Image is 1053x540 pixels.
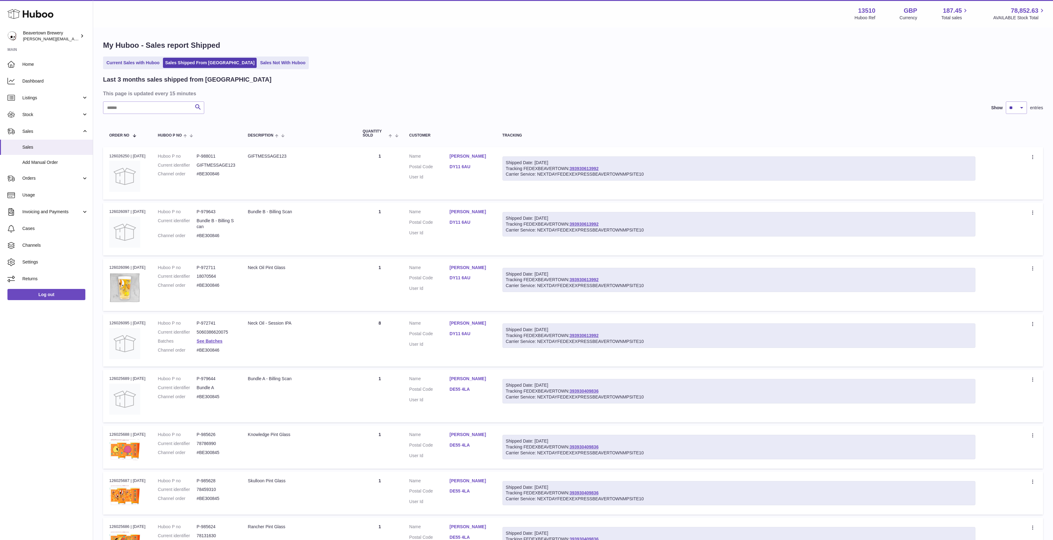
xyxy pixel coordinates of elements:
[109,217,140,248] img: no-photo.jpg
[502,323,976,348] div: Tracking FEDEXBEAVERTOWN:
[450,442,490,448] a: DE55 4LA
[197,265,236,271] dd: P-972711
[23,36,158,41] span: [PERSON_NAME][EMAIL_ADDRESS][PERSON_NAME][DOMAIN_NAME]
[248,478,350,484] div: Skulloon Pint Glass
[248,265,350,271] div: Neck Oil Pint Glass
[993,7,1046,21] a: 78,852.63 AVAILABLE Stock Total
[197,432,236,438] dd: P-985626
[506,327,972,333] div: Shipped Date: [DATE]
[1011,7,1038,15] span: 78,852.63
[109,384,140,415] img: no-photo.jpg
[197,533,236,539] dd: 78131630
[858,7,875,15] strong: 13510
[506,530,972,536] div: Shipped Date: [DATE]
[197,385,236,391] dd: Bundle A
[357,203,403,255] td: 1
[109,439,140,460] img: 1716222700.png
[409,133,490,137] div: Customer
[22,78,88,84] span: Dashboard
[158,524,197,530] dt: Huboo P no
[248,376,350,382] div: Bundle A - Billing Scan
[158,265,197,271] dt: Huboo P no
[158,273,197,279] dt: Current identifier
[197,320,236,326] dd: P-972741
[104,58,162,68] a: Current Sales with Huboo
[450,432,490,438] a: [PERSON_NAME]
[197,376,236,382] dd: P-979644
[506,438,972,444] div: Shipped Date: [DATE]
[103,90,1042,97] h3: This page is updated every 15 minutes
[506,450,972,456] div: Carrier Service: NEXTDAYFEDEXEXPRESSBEAVERTOWNMPSITE10
[357,259,403,311] td: 1
[409,174,450,180] dt: User Id
[993,15,1046,21] span: AVAILABLE Stock Total
[900,15,917,21] div: Currency
[991,105,1003,111] label: Show
[158,153,197,159] dt: Huboo P no
[941,7,969,21] a: 187.45 Total sales
[357,425,403,469] td: 1
[409,164,450,171] dt: Postal Code
[569,166,598,171] a: 393930613992
[409,320,450,328] dt: Name
[248,432,350,438] div: Knowledge Pint Glass
[409,286,450,291] dt: User Id
[22,95,82,101] span: Listings
[1030,105,1043,111] span: entries
[109,478,146,484] div: 126025687 | [DATE]
[158,376,197,382] dt: Huboo P no
[569,277,598,282] a: 393930613992
[158,320,197,326] dt: Huboo P no
[450,524,490,530] a: [PERSON_NAME]
[502,379,976,403] div: Tracking FEDEXBEAVERTOWN:
[197,329,236,335] dd: 5060386620075
[7,31,17,41] img: Matthew.McCormack@beavertownbrewery.co.uk
[409,230,450,236] dt: User Id
[357,472,403,515] td: 1
[22,276,88,282] span: Returns
[502,435,976,459] div: Tracking FEDEXBEAVERTOWN:
[158,209,197,215] dt: Huboo P no
[22,209,82,215] span: Invoicing and Payments
[158,218,197,230] dt: Current identifier
[197,394,236,400] dd: #BE300845
[409,442,450,450] dt: Postal Code
[506,339,972,344] div: Carrier Service: NEXTDAYFEDEXEXPRESSBEAVERTOWNMPSITE10
[450,164,490,170] a: DY11 6AU
[506,271,972,277] div: Shipped Date: [DATE]
[855,15,875,21] div: Huboo Ref
[450,209,490,215] a: [PERSON_NAME]
[506,496,972,502] div: Carrier Service: NEXTDAYFEDEXEXPRESSBEAVERTOWNMPSITE10
[22,160,88,165] span: Add Manual Order
[158,282,197,288] dt: Channel order
[109,209,146,214] div: 126026097 | [DATE]
[506,394,972,400] div: Carrier Service: NEXTDAYFEDEXEXPRESSBEAVERTOWNMPSITE10
[502,156,976,181] div: Tracking FEDEXBEAVERTOWN:
[197,441,236,447] dd: 78786990
[409,478,450,485] dt: Name
[197,339,223,344] a: See Batches
[450,153,490,159] a: [PERSON_NAME]
[569,444,598,449] a: 393930409836
[22,192,88,198] span: Usage
[409,275,450,282] dt: Postal Code
[248,320,350,326] div: Neck Oil - Session IPA
[158,478,197,484] dt: Huboo P no
[197,450,236,456] dd: #BE300845
[158,432,197,438] dt: Huboo P no
[197,347,236,353] dd: #BE300846
[409,331,450,338] dt: Postal Code
[22,128,82,134] span: Sales
[158,338,197,344] dt: Batches
[158,496,197,502] dt: Channel order
[941,15,969,21] span: Total sales
[109,376,146,381] div: 126025689 | [DATE]
[197,218,236,230] dd: Bundle B - Billing Scan
[109,133,129,137] span: Order No
[158,450,197,456] dt: Channel order
[22,112,82,118] span: Stock
[22,226,88,232] span: Cases
[409,499,450,505] dt: User Id
[109,524,146,529] div: 126025686 | [DATE]
[158,233,197,239] dt: Channel order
